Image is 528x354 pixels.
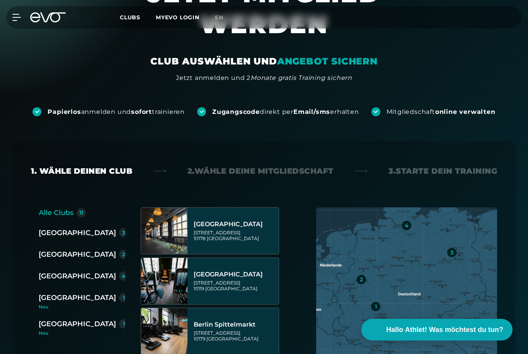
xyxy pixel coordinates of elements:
div: [GEOGRAPHIC_DATA] [39,292,116,303]
div: 11 [79,210,83,215]
div: anmelden und trainieren [48,108,185,116]
div: 4 [405,223,409,228]
div: Mitgliedschaft [387,108,496,116]
div: 2 [360,277,363,282]
span: Hallo Athlet! Was möchtest du tun? [386,325,503,335]
a: Clubs [120,14,156,21]
strong: sofort [131,108,152,115]
div: Neu [39,331,128,335]
div: [GEOGRAPHIC_DATA] [194,220,277,228]
em: Monate gratis Training sichern [250,74,352,81]
div: 3. Starte dein Training [388,166,497,176]
img: Berlin Alexanderplatz [141,208,187,254]
div: 1 [123,321,125,327]
div: 4 [122,273,126,279]
div: [GEOGRAPHIC_DATA] [39,271,116,281]
div: 1 [123,295,125,300]
div: CLUB AUSWÄHLEN UND [150,55,377,68]
span: Clubs [120,14,140,21]
strong: Zugangscode [212,108,260,115]
a: en [215,13,233,22]
strong: Papierlos [48,108,81,115]
div: 1. Wähle deinen Club [31,166,132,176]
div: Berlin Spittelmarkt [194,321,277,329]
div: 2 [122,252,125,257]
div: Neu [39,305,135,309]
div: Jetzt anmelden und 2 [176,73,352,83]
div: 1 [375,304,377,309]
img: Berlin Rosenthaler Platz [141,258,187,304]
div: 2. Wähle deine Mitgliedschaft [187,166,334,176]
div: [GEOGRAPHIC_DATA] [39,249,116,260]
div: [STREET_ADDRESS] 10119 [GEOGRAPHIC_DATA] [194,280,277,291]
div: [GEOGRAPHIC_DATA] [194,271,277,278]
div: [STREET_ADDRESS] 10178 [GEOGRAPHIC_DATA] [194,230,277,241]
div: [STREET_ADDRESS] 10179 [GEOGRAPHIC_DATA] [194,330,277,342]
div: Alle Clubs [39,207,73,218]
span: en [215,14,223,21]
strong: Email/sms [293,108,330,115]
div: [GEOGRAPHIC_DATA] [39,318,116,329]
strong: online verwalten [435,108,496,115]
a: MYEVO LOGIN [156,14,199,21]
div: 3 [450,250,453,255]
div: 3 [122,230,125,235]
div: [GEOGRAPHIC_DATA] [39,227,116,238]
button: Hallo Athlet! Was möchtest du tun? [361,319,513,340]
em: ANGEBOT SICHERN [277,56,378,67]
div: direkt per erhalten [212,108,359,116]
